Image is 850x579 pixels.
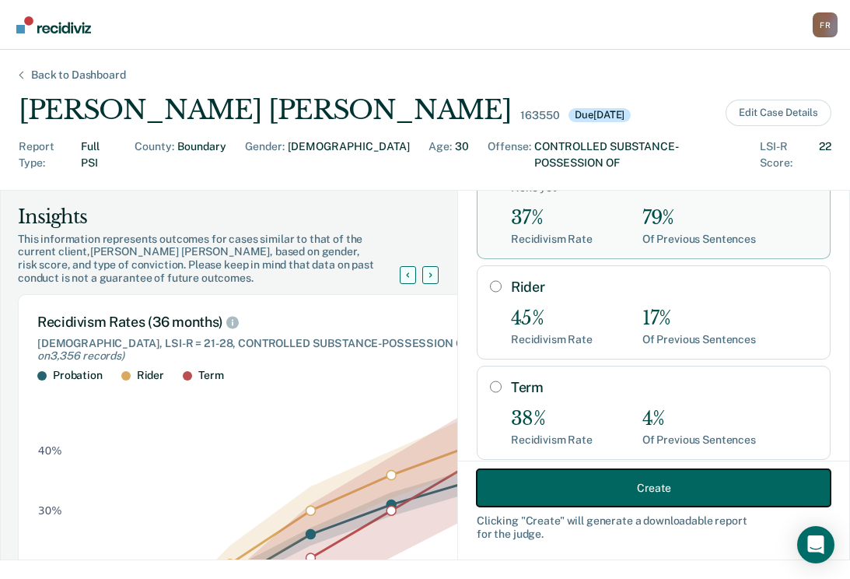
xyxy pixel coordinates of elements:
[568,108,631,122] div: Due [DATE]
[18,205,418,230] div: Insights
[520,109,559,122] div: 163550
[37,337,585,363] div: [DEMOGRAPHIC_DATA], LSI-R = 21-28, CONTROLLED SUBSTANCE-POSSESSION OF offenses
[81,139,116,171] div: Full PSI
[455,139,469,171] div: 30
[288,139,410,171] div: [DEMOGRAPHIC_DATA]
[37,314,585,331] div: Recidivism Rates (36 months)
[511,233,593,246] div: Recidivism Rate
[642,408,756,430] div: 4%
[511,379,817,396] label: Term
[428,139,452,171] div: Age :
[137,369,164,382] div: Rider
[726,100,831,126] button: Edit Case Details
[477,514,831,541] div: Clicking " Create " will generate a downloadable report for the judge.
[534,139,741,171] div: CONTROLLED SUBSTANCE-POSSESSION OF
[16,16,91,33] img: Recidiviz
[177,139,226,171] div: Boundary
[642,333,756,346] div: Of Previous Sentences
[642,307,756,330] div: 17%
[198,369,223,382] div: Term
[53,369,103,382] div: Probation
[38,445,62,458] text: 40%
[245,139,285,171] div: Gender :
[18,233,418,285] div: This information represents outcomes for cases similar to that of the current client, [PERSON_NAM...
[813,12,838,37] button: Profile dropdown button
[511,279,817,296] label: Rider
[19,139,78,171] div: Report Type :
[819,139,831,171] div: 22
[488,139,531,171] div: Offense :
[511,207,593,230] div: 37%
[642,233,756,246] div: Of Previous Sentences
[477,469,831,507] button: Create
[511,307,593,330] div: 45%
[642,207,756,230] div: 79%
[19,94,511,126] div: [PERSON_NAME] [PERSON_NAME]
[511,333,593,346] div: Recidivism Rate
[511,433,593,447] div: Recidivism Rate
[135,139,174,171] div: County :
[37,337,551,363] span: (Based on 3,356 records )
[38,504,62,517] text: 30%
[12,68,145,82] div: Back to Dashboard
[797,526,834,563] div: Open Intercom Messenger
[760,139,816,171] div: LSI-R Score :
[511,408,593,430] div: 38%
[642,433,756,447] div: Of Previous Sentences
[813,12,838,37] div: F R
